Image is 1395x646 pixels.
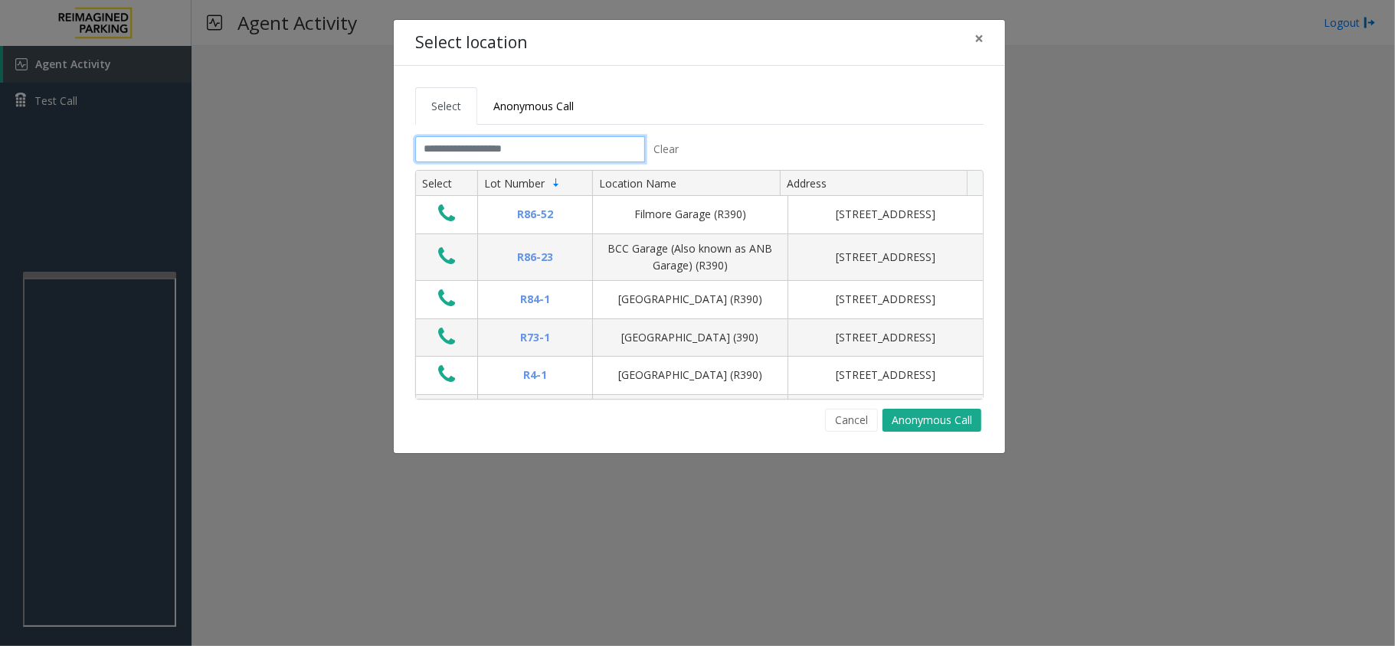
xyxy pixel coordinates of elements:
[645,136,688,162] button: Clear
[964,20,994,57] button: Close
[431,99,461,113] span: Select
[797,249,974,266] div: [STREET_ADDRESS]
[602,329,778,346] div: [GEOGRAPHIC_DATA] (390)
[825,409,878,432] button: Cancel
[797,291,974,308] div: [STREET_ADDRESS]
[599,176,676,191] span: Location Name
[550,177,562,189] span: Sortable
[415,87,984,125] ul: Tabs
[787,176,827,191] span: Address
[416,171,477,197] th: Select
[883,409,981,432] button: Anonymous Call
[797,329,974,346] div: [STREET_ADDRESS]
[602,206,778,223] div: Filmore Garage (R390)
[602,240,778,275] div: BCC Garage (Also known as ANB Garage) (R390)
[487,291,583,308] div: R84-1
[487,367,583,383] div: R4-1
[602,291,778,308] div: [GEOGRAPHIC_DATA] (R390)
[415,31,527,55] h4: Select location
[974,28,984,49] span: ×
[487,206,583,223] div: R86-52
[484,176,545,191] span: Lot Number
[493,99,574,113] span: Anonymous Call
[602,367,778,383] div: [GEOGRAPHIC_DATA] (R390)
[797,206,974,223] div: [STREET_ADDRESS]
[416,171,983,399] div: Data table
[487,329,583,346] div: R73-1
[487,249,583,266] div: R86-23
[797,367,974,383] div: [STREET_ADDRESS]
